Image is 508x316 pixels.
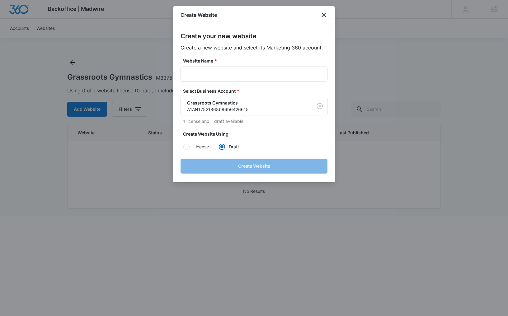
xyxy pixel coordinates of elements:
label: License [183,143,219,150]
button: Clear [315,101,325,111]
label: Create Website Using [183,131,330,137]
button: close [320,11,327,19]
p: 1 license and 1 draft available [183,118,327,124]
label: Draft [219,143,254,150]
p: Create a new website and select its Marketing 360 account. [181,44,327,51]
label: Select Business Account [183,88,330,94]
p: Grassroots Gymnastics [187,100,303,106]
h1: Create Website [181,11,217,19]
label: Website Name [183,58,330,64]
h2: Create your new website [181,31,327,41]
